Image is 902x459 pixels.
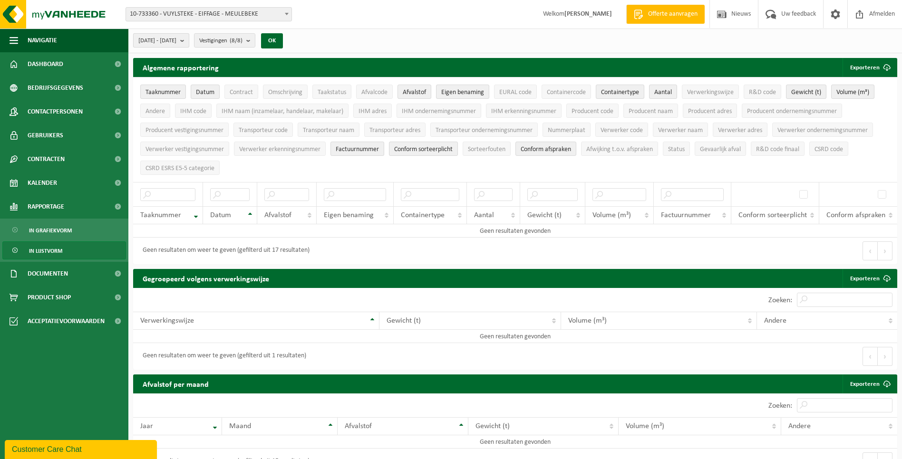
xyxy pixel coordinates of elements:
[126,7,292,21] span: 10-733360 - VUYLSTEKE - EIFFAGE - MEULEBEKE
[749,89,776,96] span: R&D code
[843,374,896,393] a: Exporteren
[239,127,288,134] span: Transporteur code
[145,89,181,96] span: Taaknummer
[140,123,229,137] button: Producent vestigingsnummerProducent vestigingsnummer: Activate to sort
[592,211,631,219] span: Volume (m³)
[683,104,737,118] button: Producent adresProducent adres: Activate to sort
[542,85,591,99] button: ContainercodeContainercode: Activate to sort
[521,146,571,153] span: Conform afspraken
[133,58,228,77] h2: Algemene rapportering
[474,211,494,219] span: Aantal
[140,161,220,175] button: CSRD ESRS E5-5 categorieCSRD ESRS E5-5 categorie: Activate to sort
[233,123,293,137] button: Transporteur codeTransporteur code: Activate to sort
[836,89,869,96] span: Volume (m³)
[356,85,393,99] button: AfvalcodeAfvalcode: Activate to sort
[398,85,431,99] button: AfvalstofAfvalstof: Activate to sort
[548,127,585,134] span: Nummerplaat
[138,242,310,259] div: Geen resultaten om weer te geven (gefilterd uit 17 resultaten)
[140,85,186,99] button: TaaknummerTaaknummer: Activate to remove sorting
[747,108,837,115] span: Producent ondernemingsnummer
[878,347,892,366] button: Next
[441,89,484,96] span: Eigen benaming
[595,123,648,137] button: Verwerker codeVerwerker code: Activate to sort
[468,146,505,153] span: Sorteerfouten
[494,85,537,99] button: EURAL codeEURAL code: Activate to sort
[264,211,291,219] span: Afvalstof
[28,147,65,171] span: Contracten
[29,242,62,260] span: In lijstvorm
[463,142,511,156] button: SorteerfoutenSorteerfouten: Activate to sort
[138,348,306,365] div: Geen resultaten om weer te geven (gefilterd uit 1 resultaten)
[194,33,255,48] button: Vestigingen(8/8)
[682,85,739,99] button: VerwerkingswijzeVerwerkingswijze: Activate to sort
[2,241,126,259] a: In lijstvorm
[815,146,843,153] span: CSRD code
[175,104,212,118] button: IHM codeIHM code: Activate to sort
[772,123,873,137] button: Verwerker ondernemingsnummerVerwerker ondernemingsnummer: Activate to sort
[140,142,229,156] button: Verwerker vestigingsnummerVerwerker vestigingsnummer: Activate to sort
[688,108,732,115] span: Producent adres
[756,146,799,153] span: R&D code finaal
[145,165,214,172] span: CSRD ESRS E5-5 categorie
[126,8,291,21] span: 10-733360 - VUYLSTEKE - EIFFAGE - MEULEBEKE
[28,262,68,286] span: Documenten
[191,85,220,99] button: DatumDatum: Activate to sort
[2,221,126,239] a: In grafiekvorm
[543,123,591,137] button: NummerplaatNummerplaat: Activate to sort
[663,142,690,156] button: StatusStatus: Activate to sort
[28,52,63,76] span: Dashboard
[668,146,685,153] span: Status
[145,127,223,134] span: Producent vestigingsnummer
[430,123,538,137] button: Transporteur ondernemingsnummerTransporteur ondernemingsnummer : Activate to sort
[180,108,206,115] span: IHM code
[623,104,678,118] button: Producent naamProducent naam: Activate to sort
[402,108,476,115] span: IHM ondernemingsnummer
[568,317,607,325] span: Volume (m³)
[210,211,231,219] span: Datum
[234,142,326,156] button: Verwerker erkenningsnummerVerwerker erkenningsnummer: Activate to sort
[140,317,194,325] span: Verwerkingswijze
[764,317,786,325] span: Andere
[744,85,781,99] button: R&D codeR&amp;D code: Activate to sort
[601,89,639,96] span: Containertype
[303,127,354,134] span: Transporteur naam
[145,146,224,153] span: Verwerker vestigingsnummer
[791,89,821,96] span: Gewicht (t)
[581,142,658,156] button: Afwijking t.o.v. afsprakenAfwijking t.o.v. afspraken: Activate to sort
[330,142,384,156] button: FactuurnummerFactuurnummer: Activate to sort
[145,108,165,115] span: Andere
[626,5,705,24] a: Offerte aanvragen
[140,422,153,430] span: Jaar
[843,269,896,288] a: Exporteren
[394,146,453,153] span: Conform sorteerplicht
[28,100,83,124] span: Contactpersonen
[596,85,644,99] button: ContainertypeContainertype: Activate to sort
[28,124,63,147] span: Gebruikers
[196,89,214,96] span: Datum
[397,104,481,118] button: IHM ondernemingsnummerIHM ondernemingsnummer: Activate to sort
[138,34,176,48] span: [DATE] - [DATE]
[133,224,897,238] td: Geen resultaten gevonden
[601,127,643,134] span: Verwerker code
[230,38,242,44] count: (8/8)
[222,108,343,115] span: IHM naam (inzamelaar, handelaar, makelaar)
[261,33,283,48] button: OK
[133,330,897,343] td: Geen resultaten gevonden
[649,85,677,99] button: AantalAantal: Activate to sort
[475,422,510,430] span: Gewicht (t)
[491,108,556,115] span: IHM erkenningsnummer
[230,89,253,96] span: Contract
[713,123,767,137] button: Verwerker adresVerwerker adres: Activate to sort
[653,123,708,137] button: Verwerker naamVerwerker naam: Activate to sort
[768,402,792,410] label: Zoeken:
[646,10,700,19] span: Offerte aanvragen
[403,89,426,96] span: Afvalstof
[878,241,892,260] button: Next
[140,104,170,118] button: AndereAndere: Activate to sort
[312,85,351,99] button: TaakstatusTaakstatus: Activate to sort
[361,89,388,96] span: Afvalcode
[28,286,71,309] span: Product Shop
[742,104,842,118] button: Producent ondernemingsnummerProducent ondernemingsnummer: Activate to sort
[547,89,586,96] span: Containercode
[28,309,105,333] span: Acceptatievoorwaarden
